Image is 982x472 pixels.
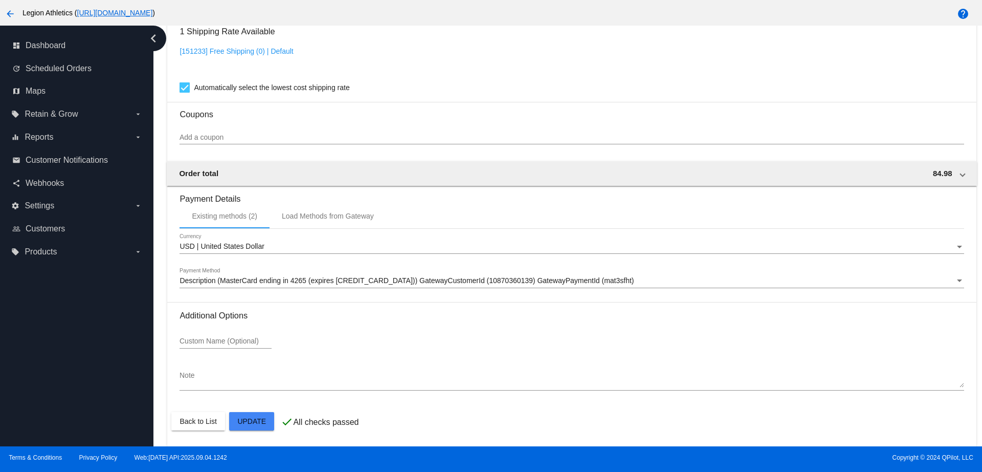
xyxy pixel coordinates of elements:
span: Products [25,247,57,256]
a: email Customer Notifications [12,152,142,168]
span: Copyright © 2024 QPilot, LLC [500,454,973,461]
span: Description (MasterCard ending in 4265 (expires [CREDIT_CARD_DATA])) GatewayCustomerId (108703601... [180,276,634,285]
i: map [12,87,20,95]
span: Dashboard [26,41,65,50]
i: chevron_left [145,30,162,47]
span: USD | United States Dollar [180,242,264,250]
span: Back to List [180,417,216,425]
mat-select: Payment Method [180,277,964,285]
mat-expansion-panel-header: Order total 84.98 [167,161,976,186]
span: Customers [26,224,65,233]
i: arrow_drop_down [134,133,142,141]
input: Add a coupon [180,134,964,142]
span: Webhooks [26,179,64,188]
span: Update [237,417,266,425]
h3: 1 Shipping Rate Available [180,20,275,42]
span: Maps [26,87,46,96]
i: email [12,156,20,164]
i: arrow_drop_down [134,248,142,256]
span: Legion Athletics ( ) [23,9,155,17]
i: settings [11,202,19,210]
i: arrow_drop_down [134,202,142,210]
i: equalizer [11,133,19,141]
div: Existing methods (2) [192,212,257,220]
span: Reports [25,133,53,142]
i: share [12,179,20,187]
i: local_offer [11,110,19,118]
span: Order total [179,169,218,178]
input: Custom Name (Optional) [180,337,272,346]
span: Automatically select the lowest cost shipping rate [194,81,349,94]
a: Web:[DATE] API:2025.09.04.1242 [135,454,227,461]
mat-icon: check [281,416,293,428]
span: Settings [25,201,54,210]
mat-icon: arrow_back [4,8,16,20]
h3: Additional Options [180,311,964,320]
h3: Payment Details [180,186,964,204]
div: Load Methods from Gateway [282,212,374,220]
a: map Maps [12,83,142,99]
span: Customer Notifications [26,156,108,165]
a: Terms & Conditions [9,454,62,461]
h3: Coupons [180,102,964,119]
i: arrow_drop_down [134,110,142,118]
a: people_outline Customers [12,221,142,237]
i: dashboard [12,41,20,50]
button: Back to List [171,412,225,431]
i: people_outline [12,225,20,233]
i: update [12,65,20,73]
a: dashboard Dashboard [12,37,142,54]
span: Retain & Grow [25,110,78,119]
a: Privacy Policy [79,454,118,461]
span: Scheduled Orders [26,64,92,73]
a: [URL][DOMAIN_NAME] [77,9,153,17]
a: share Webhooks [12,175,142,191]
mat-icon: help [957,8,969,20]
i: local_offer [11,248,19,256]
a: [151233] Free Shipping (0) | Default [180,47,293,55]
p: All checks passed [293,418,359,427]
button: Update [229,412,274,431]
a: update Scheduled Orders [12,60,142,77]
mat-select: Currency [180,243,964,251]
span: 84.98 [933,169,952,178]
